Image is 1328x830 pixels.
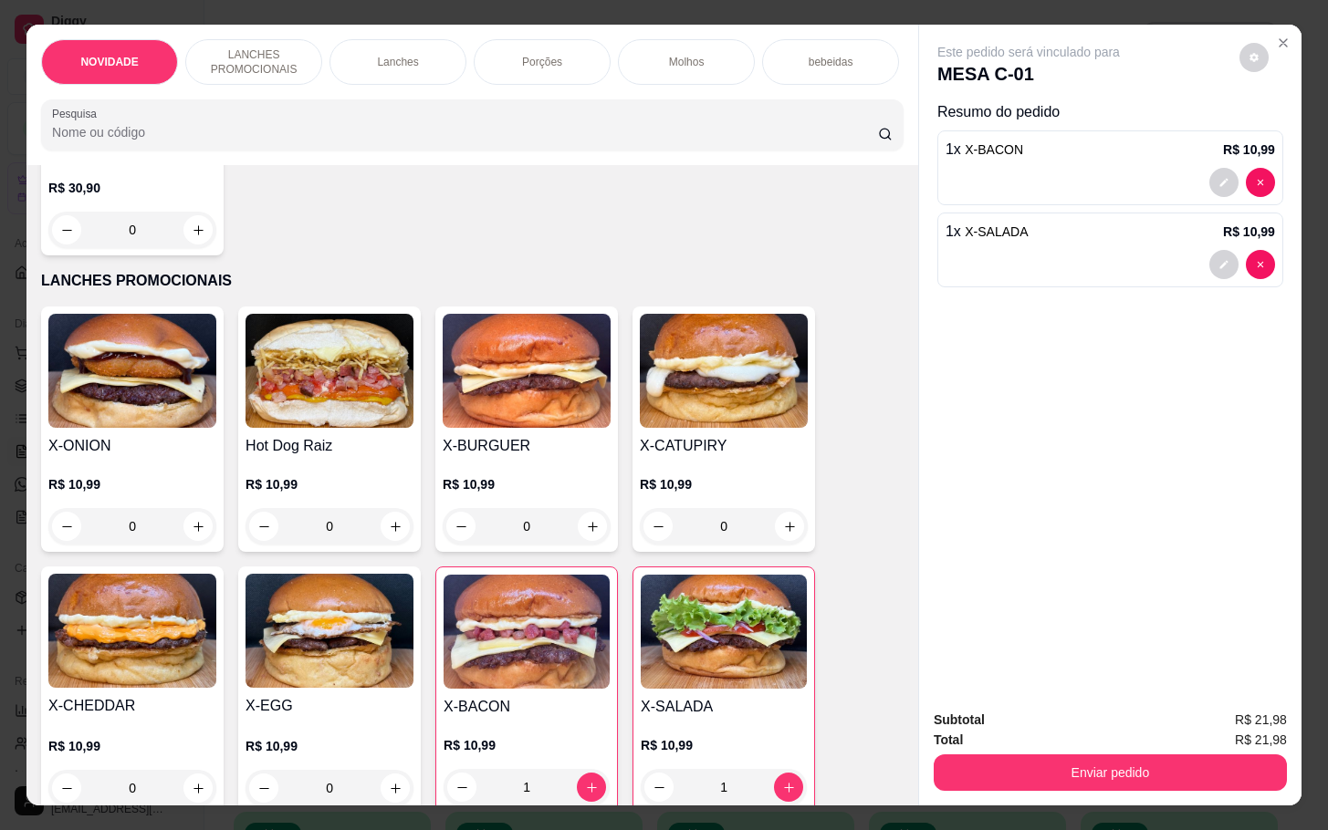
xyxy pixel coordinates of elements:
[1239,43,1269,72] button: decrease-product-quantity
[775,512,804,541] button: increase-product-quantity
[965,224,1028,239] span: X-SALADA
[183,773,213,803] button: increase-product-quantity
[578,512,607,541] button: increase-product-quantity
[80,55,138,69] p: NOVIDADE
[641,696,807,718] h4: X-SALADA
[444,696,610,718] h4: X-BACON
[641,736,807,754] p: R$ 10,99
[644,773,674,802] button: decrease-product-quantity
[774,773,803,802] button: increase-product-quantity
[640,475,808,493] p: R$ 10,99
[183,512,213,541] button: increase-product-quantity
[1246,250,1275,279] button: decrease-product-quantity
[249,773,278,803] button: decrease-product-quantity
[443,475,611,493] p: R$ 10,99
[934,732,963,747] strong: Total
[246,737,413,755] p: R$ 10,99
[946,139,1023,161] p: 1 x
[640,314,808,428] img: product-image
[48,695,216,717] h4: X-CHEDDAR
[965,142,1023,157] span: X-BACON
[446,512,476,541] button: decrease-product-quantity
[443,314,611,428] img: product-image
[381,773,410,803] button: increase-product-quantity
[381,512,410,541] button: increase-product-quantity
[246,574,413,688] img: product-image
[669,55,705,69] p: Molhos
[1235,730,1287,750] span: R$ 21,98
[246,314,413,428] img: product-image
[201,47,307,77] p: LANCHES PROMOCIONAIS
[946,221,1029,243] p: 1 x
[377,55,418,69] p: Lanches
[937,61,1120,87] p: MESA C-01
[577,773,606,802] button: increase-product-quantity
[52,773,81,803] button: decrease-product-quantity
[1209,250,1239,279] button: decrease-product-quantity
[1223,140,1275,159] p: R$ 10,99
[444,575,610,689] img: product-image
[934,754,1287,791] button: Enviar pedido
[443,435,611,457] h4: X-BURGUER
[52,512,81,541] button: decrease-product-quantity
[809,55,853,69] p: bebeidas
[522,55,562,69] p: Porções
[643,512,673,541] button: decrease-product-quantity
[1209,168,1239,197] button: decrease-product-quantity
[52,123,878,141] input: Pesquisa
[183,215,213,244] button: increase-product-quantity
[1246,168,1275,197] button: decrease-product-quantity
[48,179,216,197] p: R$ 30,90
[48,475,216,493] p: R$ 10,99
[48,574,216,688] img: product-image
[52,215,81,244] button: decrease-product-quantity
[444,736,610,754] p: R$ 10,99
[246,475,413,493] p: R$ 10,99
[1269,28,1298,57] button: Close
[249,512,278,541] button: decrease-product-quantity
[52,106,103,121] label: Pesquisa
[937,43,1120,61] p: Este pedido será vinculado para
[641,575,807,689] img: product-image
[246,695,413,717] h4: X-EGG
[447,773,476,802] button: decrease-product-quantity
[246,435,413,457] h4: Hot Dog Raiz
[48,314,216,428] img: product-image
[48,435,216,457] h4: X-ONION
[1235,710,1287,730] span: R$ 21,98
[41,270,904,292] p: LANCHES PROMOCIONAIS
[937,101,1283,123] p: Resumo do pedido
[48,737,216,755] p: R$ 10,99
[1223,223,1275,241] p: R$ 10,99
[934,712,985,727] strong: Subtotal
[640,435,808,457] h4: X-CATUPIRY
